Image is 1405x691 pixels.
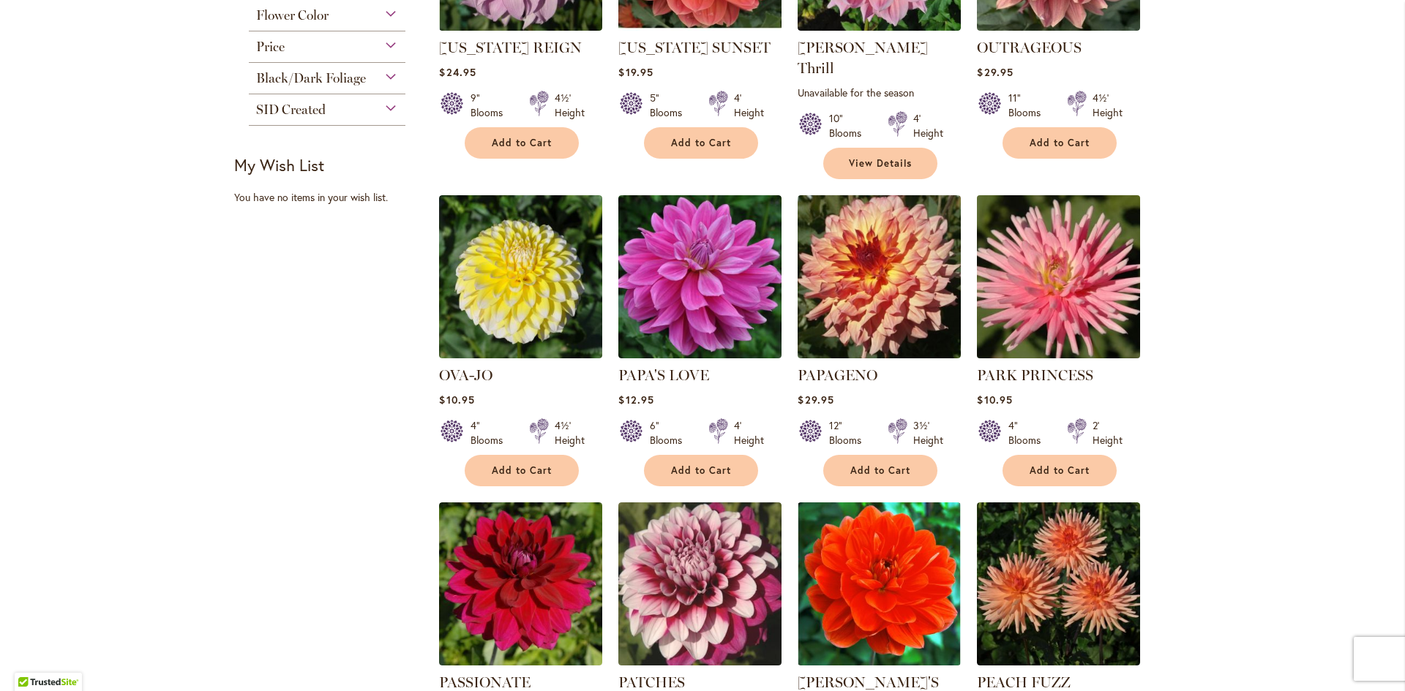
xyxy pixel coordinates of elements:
a: PASSIONATE [439,654,602,668]
a: Patches [618,654,782,668]
img: PARK PRINCESS [973,192,1144,363]
strong: My Wish List [234,154,324,175]
a: OVA-JO [439,347,602,361]
span: Flower Color [256,7,329,23]
a: PARK PRINCESS [977,347,1140,361]
span: Add to Cart [492,464,552,477]
div: You have no items in your wish list. [234,190,430,205]
img: PAPA'S LOVE [618,195,782,358]
a: OUTRAGEOUS [977,20,1140,34]
span: Add to Cart [850,464,910,477]
button: Add to Cart [465,127,579,159]
a: PATCHES [618,673,685,691]
img: PASSIONATE [439,502,602,665]
div: 4" Blooms [471,418,512,448]
span: $29.95 [798,393,833,407]
a: PASSIONATE [439,673,531,691]
a: PEACH FUZZ [977,673,1071,691]
a: [PERSON_NAME] Thrill [798,39,928,77]
a: Otto's Thrill [798,20,961,34]
span: SID Created [256,102,326,118]
a: OUTRAGEOUS [977,39,1082,56]
div: 12" Blooms [829,418,870,448]
div: 4½' Height [555,418,585,448]
div: 4½' Height [1093,91,1123,120]
a: PAPAGENO [798,366,877,384]
a: OREGON REIGN [439,20,602,34]
a: PEACH FUZZ [977,654,1140,668]
a: View Details [823,148,937,179]
button: Add to Cart [465,455,579,486]
div: 11" Blooms [1008,91,1049,120]
button: Add to Cart [823,455,937,486]
a: [US_STATE] REIGN [439,39,582,56]
button: Add to Cart [1003,455,1117,486]
a: PATRICIA ANN'S SUNSET [798,654,961,668]
span: Black/Dark Foliage [256,70,366,86]
div: 4" Blooms [1008,418,1049,448]
span: $29.95 [977,65,1013,79]
img: OVA-JO [439,195,602,358]
a: OREGON SUNSET [618,20,782,34]
div: 5" Blooms [650,91,691,120]
div: 9" Blooms [471,91,512,120]
span: Add to Cart [1030,464,1090,477]
span: $10.95 [439,393,474,407]
a: [US_STATE] SUNSET [618,39,771,56]
div: 10" Blooms [829,111,870,140]
img: Patches [618,502,782,665]
img: Papageno [798,195,961,358]
div: 4' Height [734,418,764,448]
a: PARK PRINCESS [977,366,1093,384]
div: 4' Height [913,111,943,140]
span: Add to Cart [1030,137,1090,149]
a: Papageno [798,347,961,361]
span: View Details [849,157,912,170]
button: Add to Cart [1003,127,1117,159]
div: 2' Height [1093,418,1123,448]
a: PAPA'S LOVE [618,366,709,384]
span: Add to Cart [671,137,731,149]
div: 4½' Height [555,91,585,120]
img: PEACH FUZZ [977,502,1140,665]
span: $24.95 [439,65,476,79]
div: 4' Height [734,91,764,120]
span: Add to Cart [671,464,731,477]
span: $19.95 [618,65,653,79]
div: 6" Blooms [650,418,691,448]
iframe: Launch Accessibility Center [11,639,52,680]
a: PAPA'S LOVE [618,347,782,361]
div: 3½' Height [913,418,943,448]
a: OVA-JO [439,366,492,384]
button: Add to Cart [644,455,758,486]
span: Add to Cart [492,137,552,149]
span: $12.95 [618,393,653,407]
p: Unavailable for the season [798,86,961,99]
img: PATRICIA ANN'S SUNSET [798,502,961,665]
button: Add to Cart [644,127,758,159]
span: $10.95 [977,393,1012,407]
span: Price [256,39,285,55]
